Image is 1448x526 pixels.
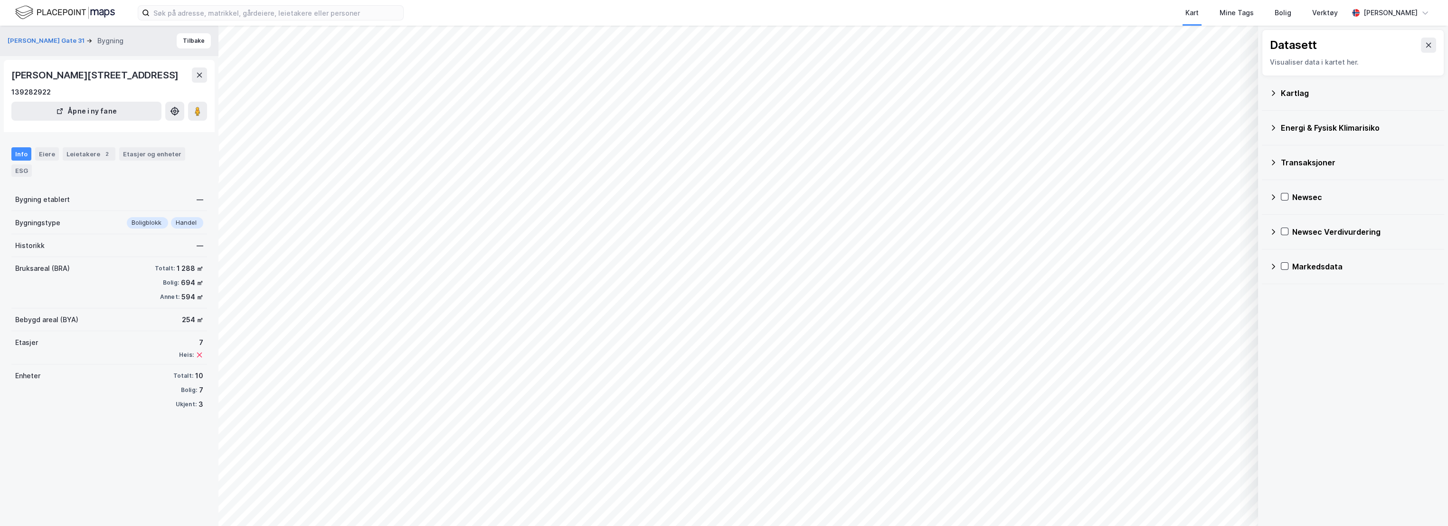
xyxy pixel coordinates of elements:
[11,67,180,83] div: [PERSON_NAME][STREET_ADDRESS]
[1292,226,1437,238] div: Newsec Verdivurdering
[123,150,181,158] div: Etasjer og enheter
[1312,7,1338,19] div: Verktøy
[160,293,180,301] div: Annet:
[15,240,45,251] div: Historikk
[155,265,175,272] div: Totalt:
[8,36,86,46] button: [PERSON_NAME] Gate 31
[1281,122,1437,134] div: Energi & Fysisk Klimarisiko
[35,147,59,161] div: Eiere
[181,386,197,394] div: Bolig:
[179,351,194,359] div: Heis:
[15,194,70,205] div: Bygning etablert
[15,337,38,348] div: Etasjer
[15,263,70,274] div: Bruksareal (BRA)
[1185,7,1199,19] div: Kart
[11,164,32,177] div: ESG
[63,147,115,161] div: Leietakere
[176,401,197,408] div: Ukjent:
[1363,7,1418,19] div: [PERSON_NAME]
[177,263,203,274] div: 1 288 ㎡
[11,147,31,161] div: Info
[102,149,112,159] div: 2
[11,86,51,98] div: 139282922
[1401,480,1448,526] div: Kontrollprogram for chat
[163,279,179,287] div: Bolig:
[173,372,193,380] div: Totalt:
[195,370,203,382] div: 10
[11,102,161,121] button: Åpne i ny fane
[1220,7,1254,19] div: Mine Tags
[15,217,60,229] div: Bygningstype
[182,314,203,325] div: 254 ㎡
[197,240,203,251] div: —
[181,291,203,303] div: 594 ㎡
[1292,261,1437,272] div: Markedsdata
[181,277,203,288] div: 694 ㎡
[1401,480,1448,526] iframe: Chat Widget
[15,314,78,325] div: Bebygd areal (BYA)
[179,337,203,348] div: 7
[150,6,403,20] input: Søk på adresse, matrikkel, gårdeiere, leietakere eller personer
[197,194,203,205] div: —
[1281,87,1437,99] div: Kartlag
[1270,38,1317,53] div: Datasett
[1292,191,1437,203] div: Newsec
[1281,157,1437,168] div: Transaksjoner
[199,399,203,410] div: 3
[1270,57,1436,68] div: Visualiser data i kartet her.
[15,370,40,382] div: Enheter
[1275,7,1291,19] div: Bolig
[177,33,211,48] button: Tilbake
[97,35,123,47] div: Bygning
[199,384,203,396] div: 7
[15,4,115,21] img: logo.f888ab2527a4732fd821a326f86c7f29.svg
